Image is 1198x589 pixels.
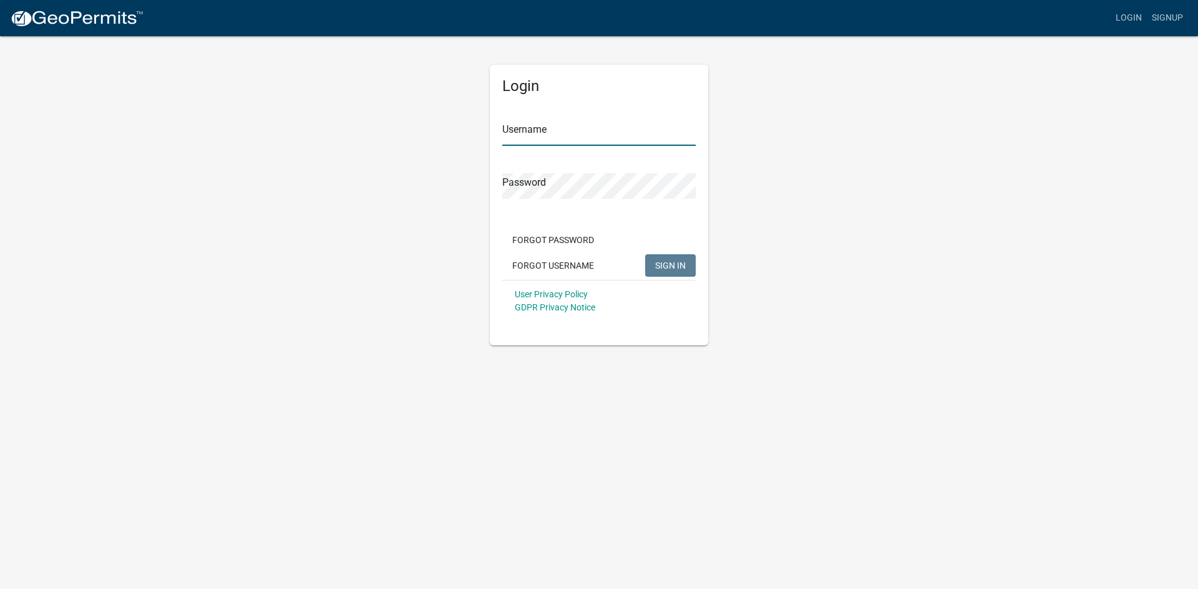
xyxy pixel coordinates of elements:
a: Login [1111,6,1147,30]
h5: Login [502,77,696,95]
button: SIGN IN [645,254,696,277]
button: Forgot Username [502,254,604,277]
button: Forgot Password [502,229,604,251]
a: GDPR Privacy Notice [515,302,595,312]
a: User Privacy Policy [515,289,588,299]
a: Signup [1147,6,1188,30]
span: SIGN IN [655,260,686,270]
